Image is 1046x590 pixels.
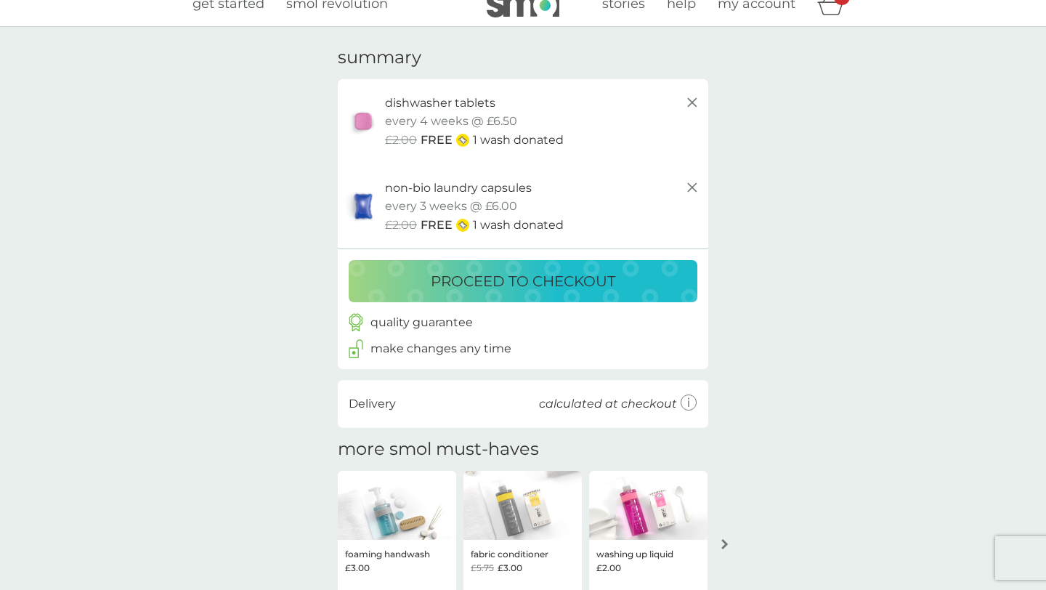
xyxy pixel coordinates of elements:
[385,131,417,150] span: £2.00
[385,216,417,235] span: £2.00
[370,313,473,332] p: quality guarantee
[345,547,430,561] p: foaming handwash
[473,131,564,150] p: 1 wash donated
[596,561,621,575] span: £2.00
[498,561,522,575] span: £3.00
[471,561,494,575] span: £5.75
[596,547,673,561] p: washing up liquid
[385,197,517,216] p: every 3 weeks @ £6.00
[370,339,511,358] p: make changes any time
[338,47,421,68] h3: summary
[349,260,697,302] button: proceed to checkout
[539,395,677,413] p: calculated at checkout
[421,216,453,235] span: FREE
[338,439,539,460] h2: more smol must-haves
[473,216,564,235] p: 1 wash donated
[421,131,453,150] span: FREE
[345,561,370,575] span: £3.00
[385,179,532,198] p: non-bio laundry capsules
[431,270,615,293] p: proceed to checkout
[385,112,517,131] p: every 4 weeks @ £6.50
[385,94,495,113] p: dishwasher tablets
[349,395,396,413] p: Delivery
[471,547,548,561] p: fabric conditioner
